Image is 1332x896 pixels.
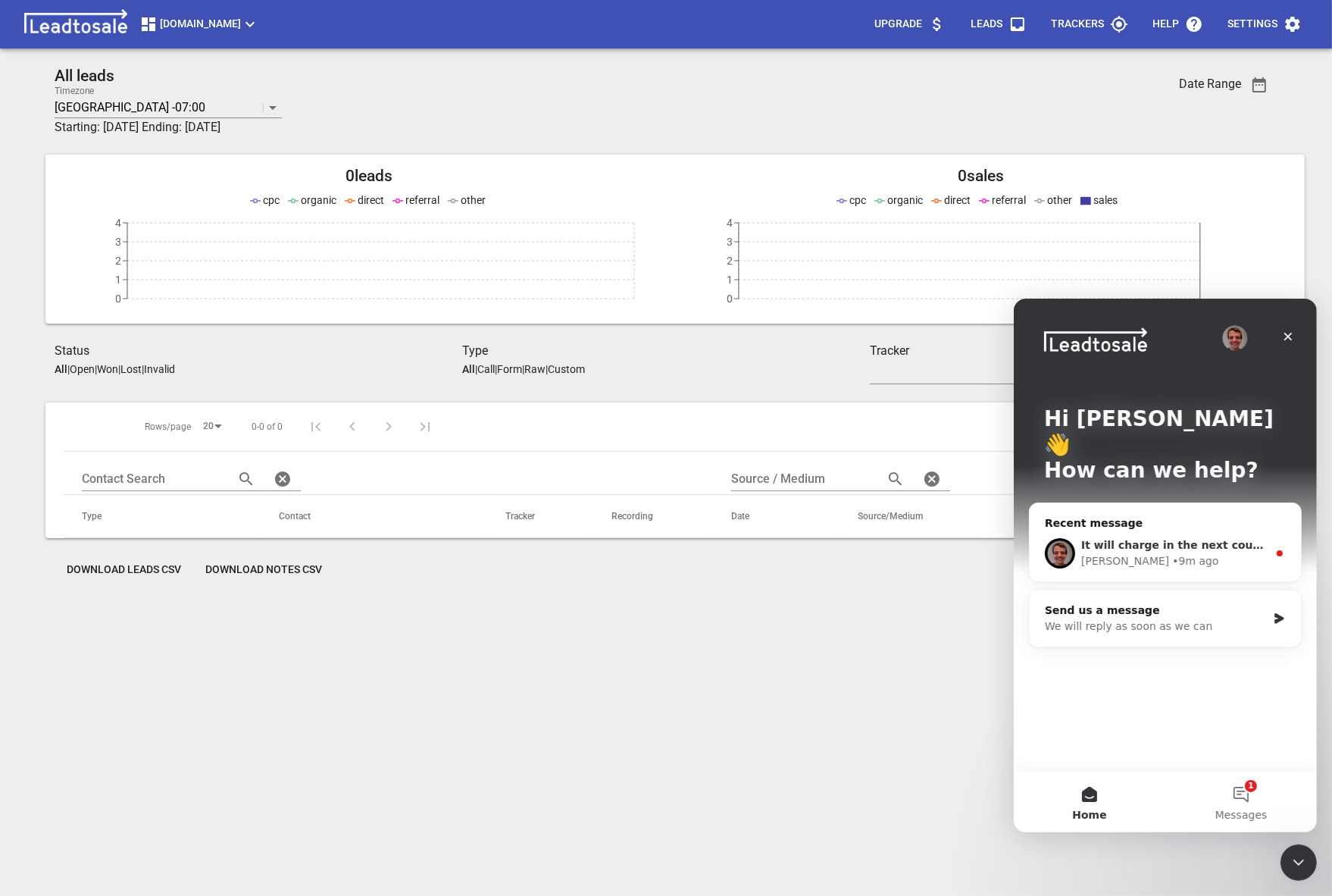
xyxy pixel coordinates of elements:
[524,363,546,375] p: Raw
[15,291,288,349] div: Send us a messageWe will reply as soon as we can
[475,363,477,375] span: |
[727,255,733,267] tspan: 2
[358,194,385,206] span: direct
[115,217,121,229] tspan: 4
[55,86,95,96] label: Timezone
[675,167,1287,186] h2: 0 sales
[70,363,95,375] p: Open
[495,363,497,375] span: |
[713,495,840,538] th: Date
[548,363,585,375] p: Custom
[67,240,530,252] span: It will charge in the next couple of hours, then I'll delete the card on my end.
[302,194,337,206] span: organic
[202,511,254,522] span: Messages
[205,562,322,578] span: Download Notes CSV
[31,320,253,336] div: We will reply as soon as we can
[461,194,486,206] span: other
[55,556,193,584] button: Download Leads CSV
[55,118,1074,136] h3: Starting: [DATE] Ending: [DATE]
[97,363,118,375] p: Won
[67,255,155,271] div: [PERSON_NAME]
[264,194,280,206] span: cpc
[144,363,175,375] p: Invalid
[993,194,1027,206] span: referral
[487,495,593,538] th: Tracker
[193,556,334,584] button: Download Notes CSV
[31,304,253,320] div: Send us a message
[1014,299,1317,832] iframe: Intercom live chat
[1048,194,1073,206] span: other
[1179,77,1241,91] h3: Date Range
[971,17,1002,32] p: Leads
[197,416,227,437] div: 20
[593,495,714,538] th: Recording
[1227,17,1277,32] p: Settings
[1241,67,1277,103] button: Date Range
[67,363,70,375] span: |
[546,363,548,375] span: |
[152,473,303,534] button: Messages
[55,67,1074,86] h2: All leads
[1280,844,1317,881] iframe: Intercom live chat
[55,342,462,360] h3: Status
[133,9,265,39] button: [DOMAIN_NAME]
[252,421,283,434] span: 0-0 of 0
[727,293,733,305] tspan: 0
[55,363,67,375] aside: All
[1152,17,1179,32] p: Help
[945,194,971,206] span: direct
[870,342,1176,360] h3: Tracker
[1094,194,1118,206] span: sales
[158,255,205,271] div: • 9m ago
[727,217,733,229] tspan: 4
[139,15,259,33] span: [DOMAIN_NAME]
[840,495,1042,538] th: Source/Medium
[462,363,475,375] aside: All
[727,274,733,286] tspan: 1
[64,495,261,538] th: Type
[18,9,133,39] img: logo
[64,167,675,186] h2: 0 leads
[727,236,733,248] tspan: 3
[145,421,191,434] span: Rows/page
[95,363,97,375] span: |
[115,255,121,267] tspan: 2
[67,562,181,578] span: Download Leads CSV
[118,363,120,375] span: |
[888,194,924,206] span: organic
[115,274,121,286] tspan: 1
[142,363,144,375] span: |
[115,293,121,305] tspan: 0
[115,236,121,248] tspan: 3
[874,17,922,32] p: Upgrade
[1051,17,1104,32] p: Trackers
[261,24,288,52] div: Close
[462,342,870,360] h3: Type
[261,495,487,538] th: Contact
[406,194,440,206] span: referral
[120,363,142,375] p: Lost
[58,511,92,522] span: Home
[850,194,867,206] span: cpc
[522,363,524,375] span: |
[55,99,205,116] p: [GEOGRAPHIC_DATA] -07:00
[497,363,522,375] p: Form
[477,363,495,375] p: Call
